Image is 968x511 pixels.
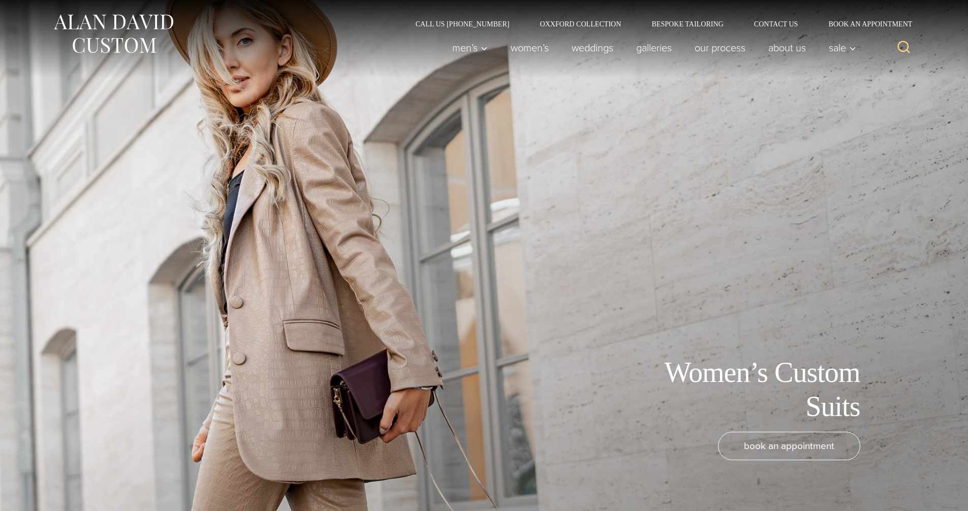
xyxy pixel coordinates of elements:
nav: Secondary Navigation [400,20,916,27]
a: Call Us [PHONE_NUMBER] [400,20,525,27]
a: weddings [560,38,624,58]
a: Contact Us [739,20,814,27]
img: Alan David Custom [52,11,174,56]
a: book an appointment [718,432,860,460]
a: Book an Appointment [813,20,916,27]
span: Sale [829,43,856,53]
a: Galleries [624,38,683,58]
a: Our Process [683,38,757,58]
a: About Us [757,38,817,58]
a: Oxxford Collection [524,20,636,27]
button: View Search Form [892,36,916,60]
span: Men’s [452,43,488,53]
nav: Primary Navigation [441,38,861,58]
a: Bespoke Tailoring [636,20,738,27]
a: Women’s [499,38,560,58]
span: book an appointment [744,438,834,453]
h1: Women’s Custom Suits [632,356,860,424]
